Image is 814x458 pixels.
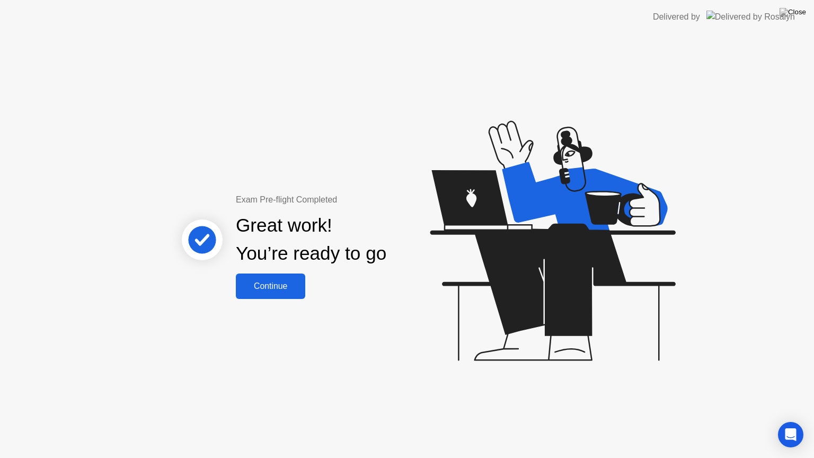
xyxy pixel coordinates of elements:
[780,8,806,16] img: Close
[236,274,305,299] button: Continue
[653,11,700,23] div: Delivered by
[706,11,795,23] img: Delivered by Rosalyn
[778,422,803,447] div: Open Intercom Messenger
[236,193,455,206] div: Exam Pre-flight Completed
[236,212,386,268] div: Great work! You’re ready to go
[239,281,302,291] div: Continue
